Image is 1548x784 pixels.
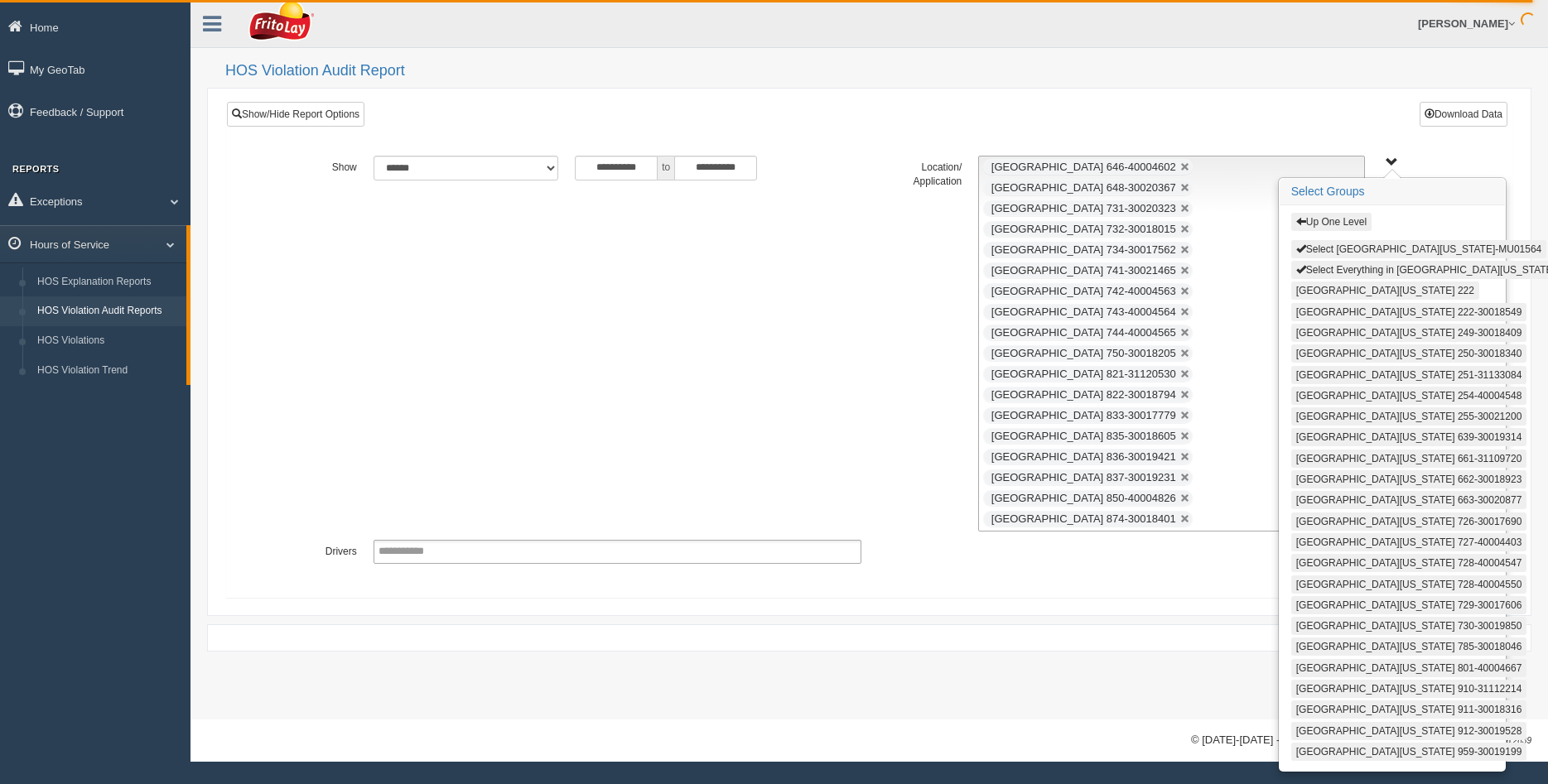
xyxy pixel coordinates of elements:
button: [GEOGRAPHIC_DATA][US_STATE] 729-30017606 [1291,596,1527,614]
button: [GEOGRAPHIC_DATA][US_STATE] 222 [1291,281,1479,300]
span: [GEOGRAPHIC_DATA] 874-30018401 [991,512,1176,525]
button: Up One Level [1291,213,1372,231]
a: Show/Hide Report Options [227,102,364,127]
span: [GEOGRAPHIC_DATA] 744-40004565 [991,326,1176,339]
label: Show [264,156,365,176]
button: [GEOGRAPHIC_DATA][US_STATE] 251-31133084 [1291,366,1527,384]
button: Select [GEOGRAPHIC_DATA][US_STATE]-MU01564 [1291,240,1547,258]
button: [GEOGRAPHIC_DATA][US_STATE] 249-30018409 [1291,324,1527,342]
button: [GEOGRAPHIC_DATA][US_STATE] 785-30018046 [1291,637,1527,656]
label: Drivers [264,540,365,560]
span: [GEOGRAPHIC_DATA] 743-40004564 [991,305,1176,318]
button: [GEOGRAPHIC_DATA][US_STATE] 639-30019314 [1291,428,1527,446]
button: [GEOGRAPHIC_DATA][US_STATE] 663-30020877 [1291,491,1527,509]
button: [GEOGRAPHIC_DATA][US_STATE] 801-40004667 [1291,659,1527,677]
span: [GEOGRAPHIC_DATA] 836-30019421 [991,450,1176,463]
span: [GEOGRAPHIC_DATA] 835-30018605 [991,430,1176,442]
label: Location/ Application [870,156,971,190]
span: [GEOGRAPHIC_DATA] 734-30017562 [991,243,1176,256]
button: [GEOGRAPHIC_DATA][US_STATE] 910-31112214 [1291,680,1527,698]
div: © [DATE]-[DATE] - ™ [1191,732,1531,749]
span: [GEOGRAPHIC_DATA] 837-30019231 [991,471,1176,483]
button: Download Data [1420,102,1507,127]
button: [GEOGRAPHIC_DATA][US_STATE] 254-40004548 [1291,387,1527,405]
button: [GEOGRAPHIC_DATA][US_STATE] 726-30017690 [1291,512,1527,531]
a: HOS Violation Trend [30,356,186,386]
button: [GEOGRAPHIC_DATA][US_STATE] 661-31109720 [1291,450,1527,468]
h2: HOS Violation Audit Report [225,63,1531,79]
button: [GEOGRAPHIC_DATA][US_STATE] 728-40004547 [1291,554,1527,572]
a: HOS Violation Audit Reports [30,296,186,326]
span: [GEOGRAPHIC_DATA] 821-31120530 [991,368,1176,380]
a: HOS Violations [30,326,186,356]
h3: Select Groups [1280,179,1505,205]
button: [GEOGRAPHIC_DATA][US_STATE] 662-30018923 [1291,470,1527,488]
a: HOS Explanation Reports [30,267,186,297]
button: [GEOGRAPHIC_DATA][US_STATE] 222-30018549 [1291,303,1527,321]
span: [GEOGRAPHIC_DATA] 742-40004563 [991,285,1176,297]
button: [GEOGRAPHIC_DATA][US_STATE] 250-30018340 [1291,344,1527,363]
button: [GEOGRAPHIC_DATA][US_STATE] 728-40004550 [1291,575,1527,594]
button: [GEOGRAPHIC_DATA][US_STATE] 912-30019528 [1291,722,1527,740]
span: [GEOGRAPHIC_DATA] 850-40004826 [991,492,1176,504]
span: [GEOGRAPHIC_DATA] 731-30020323 [991,202,1176,214]
span: to [658,156,674,180]
span: [GEOGRAPHIC_DATA] 648-30020367 [991,181,1176,194]
span: [GEOGRAPHIC_DATA] 646-40004602 [991,161,1176,173]
span: [GEOGRAPHIC_DATA] 750-30018205 [991,347,1176,359]
button: [GEOGRAPHIC_DATA][US_STATE] 959-30019199 [1291,743,1527,761]
button: [GEOGRAPHIC_DATA][US_STATE] 730-30019850 [1291,617,1527,635]
button: [GEOGRAPHIC_DATA][US_STATE] 727-40004403 [1291,533,1527,551]
button: [GEOGRAPHIC_DATA][US_STATE] 255-30021200 [1291,407,1527,426]
span: [GEOGRAPHIC_DATA] 822-30018794 [991,388,1176,401]
span: [GEOGRAPHIC_DATA] 741-30021465 [991,264,1176,277]
span: [GEOGRAPHIC_DATA] 833-30017779 [991,409,1176,421]
span: [GEOGRAPHIC_DATA] 732-30018015 [991,223,1176,235]
button: [GEOGRAPHIC_DATA][US_STATE] 911-30018316 [1291,700,1527,719]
